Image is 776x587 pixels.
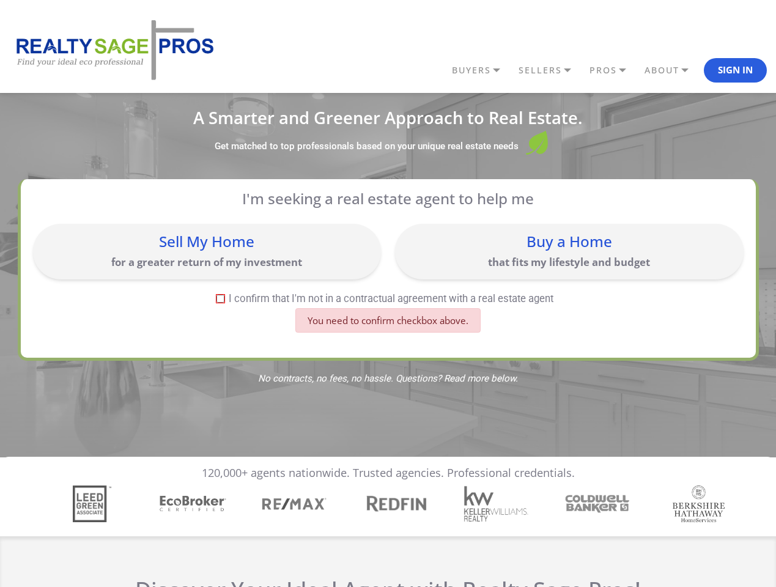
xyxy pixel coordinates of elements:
h1: A Smarter and Greener Approach to Real Estate. [18,109,759,126]
span: No contracts, no fees, no hassle. Questions? Read more below. [18,374,759,383]
label: Get matched to top professionals based on your unique real estate needs [215,141,519,153]
img: Sponsor Logo: Berkshire Hathaway [673,485,725,522]
p: I'm seeking a real estate agent to help me [49,190,727,207]
button: Sign In [704,58,767,83]
a: PROS [586,60,641,81]
div: 7 / 7 [670,485,736,522]
img: REALTY SAGE PROS [9,18,217,82]
img: Sponsor Logo: Remax [261,485,327,522]
img: Sponsor Logo: Leed Green Associate [73,485,111,522]
img: Sponsor Logo: Redfin [360,492,430,515]
label: I confirm that I'm not in a contractual agreement with a real estate agent [33,293,737,304]
input: I confirm that I'm not in a contractual agreement with a real estate agent [216,295,224,303]
img: Sponsor Logo: Coldwell Banker [563,492,633,515]
img: Sponsor Logo: Keller Williams Realty [464,485,529,522]
a: BUYERS [449,60,515,81]
img: Sponsor Logo: Ecobroker [158,493,228,514]
p: for a greater return of my investment [39,255,375,269]
div: 2 / 7 [165,493,231,514]
p: that fits my lifestyle and budget [401,255,737,269]
p: 120,000+ agents nationwide. Trusted agencies. Professional credentials. [202,467,575,480]
div: 5 / 7 [468,485,534,522]
a: ABOUT [641,60,704,81]
a: SELLERS [515,60,586,81]
div: 1 / 7 [64,485,129,522]
div: 4 / 7 [367,492,432,515]
div: You need to confirm checkbox above. [295,308,481,333]
div: 3 / 7 [266,485,331,522]
div: 6 / 7 [569,492,635,515]
div: Sell My Home [39,234,375,249]
div: Buy a Home [401,234,737,249]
